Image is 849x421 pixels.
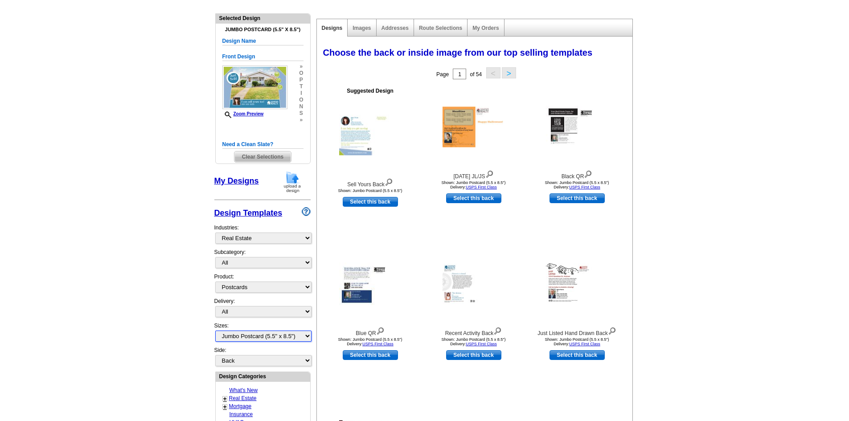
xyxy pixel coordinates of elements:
[485,168,494,178] img: view design details
[381,25,409,31] a: Addresses
[443,107,505,147] img: Halloween JL/JS
[546,106,608,148] img: Black QR
[486,67,500,78] button: <
[222,111,264,116] a: Zoom Preview
[222,53,304,61] h5: Front Design
[299,117,303,123] span: »
[339,115,402,155] img: Sell Yours Back
[343,197,398,207] a: use this design
[528,325,626,337] div: Just Listed Hand Drawn Back
[470,71,482,78] span: of 54
[362,342,394,346] a: USPS First Class
[223,403,227,410] a: +
[216,14,310,22] div: Selected Design
[214,322,311,346] div: Sizes:
[321,337,419,346] div: Shown: Jumbo Postcard (5.5 x 8.5") Delivery:
[446,193,501,203] a: use this design
[425,337,523,346] div: Shown: Jumbo Postcard (5.5 x 8.5") Delivery:
[214,219,311,248] div: Industries:
[493,325,502,335] img: view design details
[222,65,287,109] img: GENPJFsellyours_SAMPLE.jpg
[322,25,343,31] a: Designs
[222,37,304,45] h5: Design Name
[569,185,600,189] a: USPS First Class
[443,264,505,304] img: Recent Activity Back
[347,88,394,94] b: Suggested Design
[608,325,616,335] img: view design details
[323,48,593,57] span: Choose the back or inside image from our top selling templates
[299,97,303,103] span: o
[229,395,257,401] a: Real Estate
[321,188,419,193] div: Shown: Jumbo Postcard (5.5 x 8.5")
[299,77,303,83] span: p
[425,180,523,189] div: Shown: Jumbo Postcard (5.5 x 8.5") Delivery:
[321,325,419,337] div: Blue QR
[299,110,303,117] span: s
[222,27,304,33] h4: Jumbo Postcard (5.5" x 8.5")
[353,25,371,31] a: Images
[550,193,605,203] a: use this design
[222,140,304,149] h5: Need a Clean Slate?
[376,325,385,335] img: view design details
[281,171,304,193] img: upload-design
[425,168,523,180] div: [DATE] JL/JS
[214,248,311,273] div: Subcategory:
[299,90,303,97] span: i
[321,176,419,188] div: Sell Yours Back
[671,214,849,421] iframe: LiveChat chat widget
[229,403,252,409] a: Mortgage
[528,168,626,180] div: Black QR
[466,342,497,346] a: USPS First Class
[546,263,608,304] img: Just Listed Hand Drawn Back
[472,25,499,31] a: My Orders
[528,180,626,189] div: Shown: Jumbo Postcard (5.5 x 8.5") Delivery:
[214,208,283,217] a: Design Templates
[446,350,501,360] a: use this design
[302,207,311,216] img: design-wizard-help-icon.png
[419,25,462,31] a: Route Selections
[569,342,600,346] a: USPS First Class
[299,83,303,90] span: t
[584,168,592,178] img: view design details
[234,151,291,162] span: Clear Selections
[385,176,393,186] img: view design details
[230,387,258,393] a: What's New
[214,273,311,297] div: Product:
[339,263,402,305] img: Blue QR
[343,350,398,360] a: use this design
[436,71,449,78] span: Page
[216,372,310,380] div: Design Categories
[223,395,227,402] a: +
[299,63,303,70] span: »
[466,185,497,189] a: USPS First Class
[528,337,626,346] div: Shown: Jumbo Postcard (5.5 x 8.5") Delivery:
[425,325,523,337] div: Recent Activity Back
[502,67,516,78] button: >
[214,346,311,367] div: Side:
[299,103,303,110] span: n
[299,70,303,77] span: o
[214,176,259,185] a: My Designs
[550,350,605,360] a: use this design
[230,411,253,417] a: Insurance
[214,297,311,322] div: Delivery:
